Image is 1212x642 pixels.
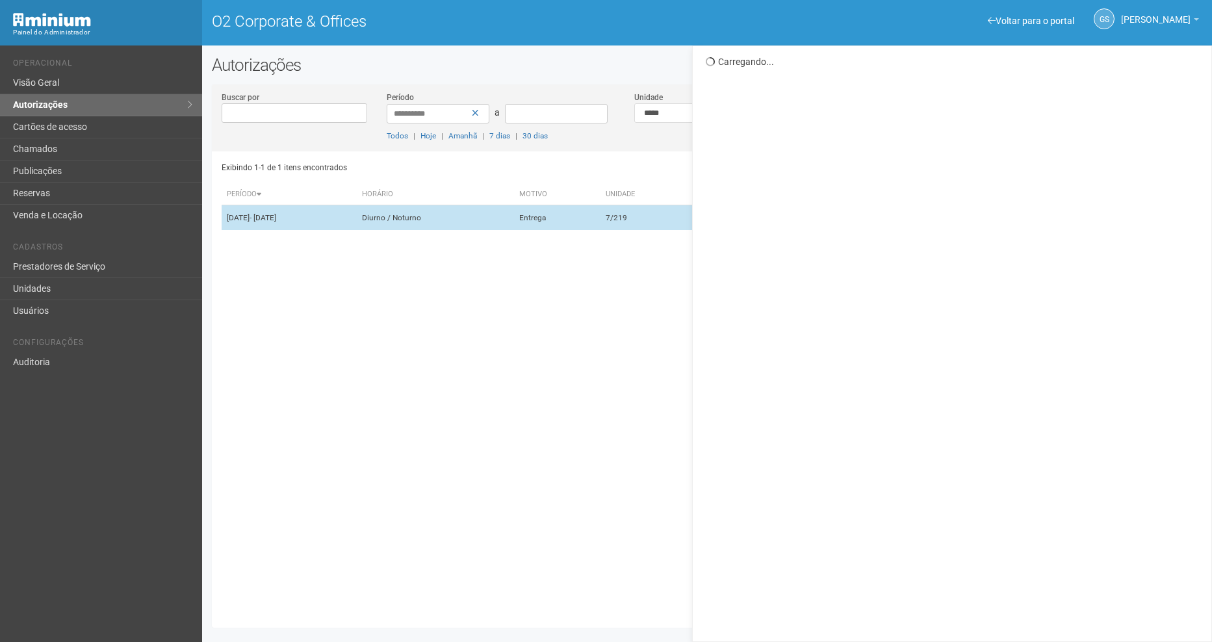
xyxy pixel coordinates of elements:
th: Empresa [690,184,855,205]
td: Entrega [514,205,600,231]
span: | [482,131,484,140]
label: Unidade [634,92,663,103]
td: Diurno / Noturno [357,205,514,231]
div: Painel do Administrador [13,27,192,38]
li: Operacional [13,58,192,72]
th: Horário [357,184,514,205]
span: | [413,131,415,140]
th: Unidade [600,184,690,205]
td: 7/219 [600,205,690,231]
a: Hoje [420,131,436,140]
th: Período [222,184,357,205]
h1: O2 Corporate & Offices [212,13,697,30]
td: Level Up Business [690,205,855,231]
span: - [DATE] [250,213,276,222]
label: Buscar por [222,92,259,103]
a: GS [1094,8,1115,29]
a: 30 dias [522,131,548,140]
a: Todos [387,131,408,140]
li: Cadastros [13,242,192,256]
img: Minium [13,13,91,27]
li: Configurações [13,338,192,352]
span: | [441,131,443,140]
a: [PERSON_NAME] [1121,16,1199,27]
span: a [495,107,500,118]
div: Carregando... [706,56,1202,68]
a: Voltar para o portal [988,16,1074,26]
span: Gabriela Souza [1121,2,1191,25]
label: Período [387,92,414,103]
div: Exibindo 1-1 de 1 itens encontrados [222,158,704,177]
td: [DATE] [222,205,357,231]
a: Amanhã [448,131,477,140]
a: 7 dias [489,131,510,140]
h2: Autorizações [212,55,1202,75]
th: Motivo [514,184,600,205]
span: | [515,131,517,140]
